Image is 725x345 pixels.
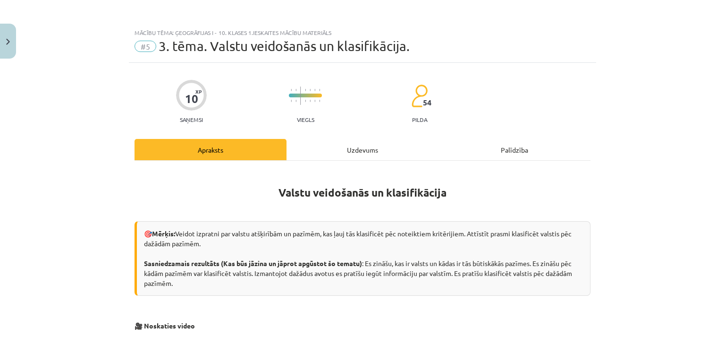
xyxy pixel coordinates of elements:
[319,100,320,102] img: icon-short-line-57e1e144782c952c97e751825c79c345078a6d821885a25fce030b3d8c18986b.svg
[278,186,447,199] strong: Valstu veidošanās un klasifikācija
[291,89,292,91] img: icon-short-line-57e1e144782c952c97e751825c79c345078a6d821885a25fce030b3d8c18986b.svg
[195,89,202,94] span: XP
[135,41,156,52] span: #5
[295,100,296,102] img: icon-short-line-57e1e144782c952c97e751825c79c345078a6d821885a25fce030b3d8c18986b.svg
[135,321,195,330] strong: 🎥 Noskaties video
[300,86,301,105] img: icon-long-line-d9ea69661e0d244f92f715978eff75569469978d946b2353a9bb055b3ed8787d.svg
[310,89,311,91] img: icon-short-line-57e1e144782c952c97e751825c79c345078a6d821885a25fce030b3d8c18986b.svg
[152,229,175,238] strong: Mērķis:
[305,89,306,91] img: icon-short-line-57e1e144782c952c97e751825c79c345078a6d821885a25fce030b3d8c18986b.svg
[291,100,292,102] img: icon-short-line-57e1e144782c952c97e751825c79c345078a6d821885a25fce030b3d8c18986b.svg
[176,116,207,123] p: Saņemsi
[295,89,296,91] img: icon-short-line-57e1e144782c952c97e751825c79c345078a6d821885a25fce030b3d8c18986b.svg
[159,38,410,54] span: 3. tēma. Valstu veidošanās un klasifikācija.
[287,139,438,160] div: Uzdevums
[423,98,431,107] span: 54
[185,92,198,105] div: 10
[6,39,10,45] img: icon-close-lesson-0947bae3869378f0d4975bcd49f059093ad1ed9edebbc8119c70593378902aed.svg
[135,139,287,160] div: Apraksts
[305,100,306,102] img: icon-short-line-57e1e144782c952c97e751825c79c345078a6d821885a25fce030b3d8c18986b.svg
[314,100,315,102] img: icon-short-line-57e1e144782c952c97e751825c79c345078a6d821885a25fce030b3d8c18986b.svg
[438,139,590,160] div: Palīdzība
[412,116,427,123] p: pilda
[319,89,320,91] img: icon-short-line-57e1e144782c952c97e751825c79c345078a6d821885a25fce030b3d8c18986b.svg
[144,259,362,267] strong: Sasniedzamais rezultāts (Kas būs jāzina un jāprot apgūstot šo tematu)
[310,100,311,102] img: icon-short-line-57e1e144782c952c97e751825c79c345078a6d821885a25fce030b3d8c18986b.svg
[135,29,590,36] div: Mācību tēma: Ģeogrāfijas i - 10. klases 1.ieskaites mācību materiāls
[297,116,314,123] p: Viegls
[135,221,590,296] div: 🎯 Veidot izpratni par valstu atšķirībām un pazīmēm, kas ļauj tās klasificēt pēc noteiktiem kritēr...
[314,89,315,91] img: icon-short-line-57e1e144782c952c97e751825c79c345078a6d821885a25fce030b3d8c18986b.svg
[411,84,428,108] img: students-c634bb4e5e11cddfef0936a35e636f08e4e9abd3cc4e673bd6f9a4125e45ecb1.svg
